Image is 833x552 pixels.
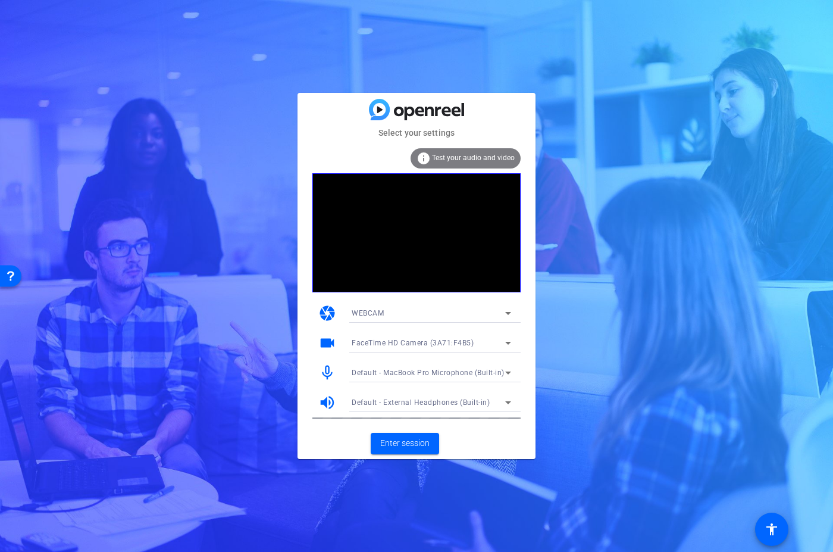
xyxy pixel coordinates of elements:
[371,433,439,454] button: Enter session
[352,398,490,407] span: Default - External Headphones (Built-in)
[380,437,430,450] span: Enter session
[416,151,431,166] mat-icon: info
[318,394,336,411] mat-icon: volume_up
[765,522,779,537] mat-icon: accessibility
[297,126,535,139] mat-card-subtitle: Select your settings
[432,154,515,162] span: Test your audio and video
[352,339,474,347] span: FaceTime HD Camera (3A71:F4B5)
[352,309,384,317] span: WEBCAM
[318,364,336,382] mat-icon: mic_none
[369,99,464,120] img: blue-gradient.svg
[318,334,336,352] mat-icon: videocam
[352,369,505,377] span: Default - MacBook Pro Microphone (Built-in)
[318,304,336,322] mat-icon: camera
